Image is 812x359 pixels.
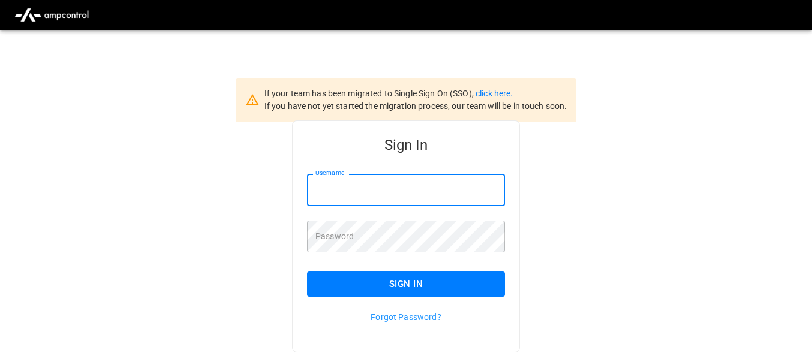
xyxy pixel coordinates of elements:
h5: Sign In [307,135,505,155]
button: Sign In [307,271,505,297]
p: Forgot Password? [307,311,505,323]
a: click here. [476,89,513,98]
img: ampcontrol.io logo [10,4,94,26]
label: Username [315,168,344,178]
span: If your team has been migrated to Single Sign On (SSO), [264,89,476,98]
span: If you have not yet started the migration process, our team will be in touch soon. [264,101,567,111]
